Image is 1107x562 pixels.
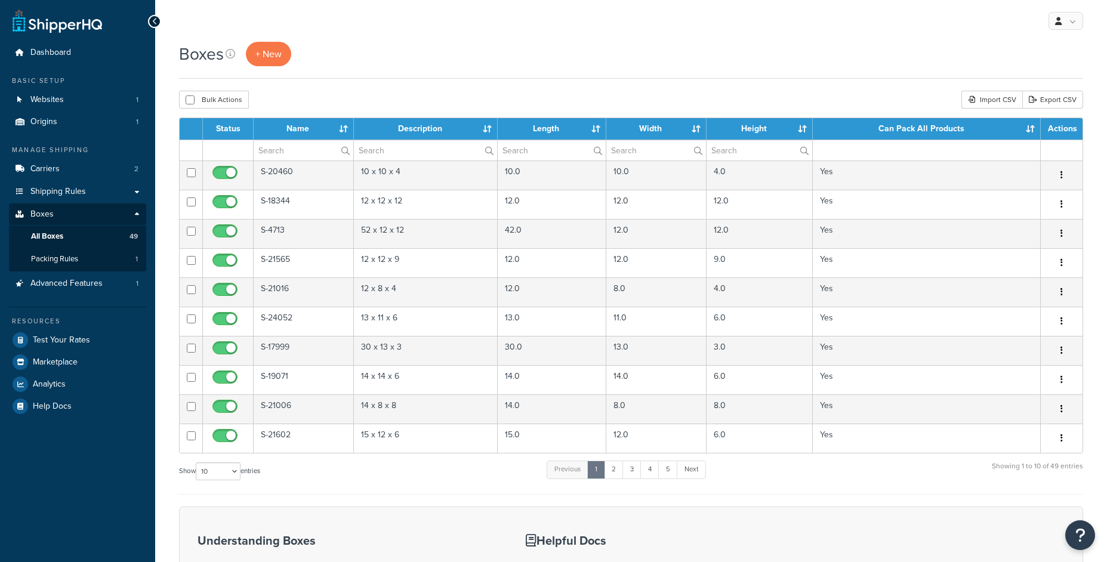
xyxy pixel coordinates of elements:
[498,248,606,277] td: 12.0
[606,140,706,160] input: Search
[813,219,1041,248] td: Yes
[33,379,66,390] span: Analytics
[354,118,498,140] th: Description : activate to sort column ascending
[136,279,138,289] span: 1
[813,365,1041,394] td: Yes
[354,140,497,160] input: Search
[198,534,496,547] h3: Understanding Boxes
[9,158,146,180] a: Carriers 2
[498,277,606,307] td: 12.0
[606,307,707,336] td: 11.0
[129,231,138,242] span: 49
[813,277,1041,307] td: Yes
[606,118,707,140] th: Width : activate to sort column ascending
[9,226,146,248] li: All Boxes
[498,394,606,424] td: 14.0
[658,461,678,478] a: 5
[354,336,498,365] td: 30 x 13 x 3
[9,273,146,295] a: Advanced Features 1
[9,203,146,226] a: Boxes
[498,424,606,453] td: 15.0
[9,181,146,203] li: Shipping Rules
[9,351,146,373] a: Marketplace
[1065,520,1095,550] button: Open Resource Center
[9,226,146,248] a: All Boxes 49
[9,273,146,295] li: Advanced Features
[606,219,707,248] td: 12.0
[354,160,498,190] td: 10 x 10 x 4
[255,47,282,61] span: + New
[354,394,498,424] td: 14 x 8 x 8
[498,365,606,394] td: 14.0
[677,461,706,478] a: Next
[136,117,138,127] span: 1
[498,336,606,365] td: 30.0
[9,111,146,133] a: Origins 1
[9,89,146,111] li: Websites
[33,357,78,368] span: Marketplace
[498,140,606,160] input: Search
[254,365,354,394] td: S-19071
[33,402,72,412] span: Help Docs
[813,424,1041,453] td: Yes
[9,373,146,395] a: Analytics
[254,248,354,277] td: S-21565
[30,209,54,220] span: Boxes
[254,424,354,453] td: S-21602
[547,461,588,478] a: Previous
[606,336,707,365] td: 13.0
[9,89,146,111] a: Websites 1
[813,307,1041,336] td: Yes
[640,461,659,478] a: 4
[587,461,605,478] a: 1
[30,117,57,127] span: Origins
[961,91,1022,109] div: Import CSV
[254,140,353,160] input: Search
[254,307,354,336] td: S-24052
[254,160,354,190] td: S-20460
[31,231,63,242] span: All Boxes
[498,160,606,190] td: 10.0
[9,158,146,180] li: Carriers
[498,190,606,219] td: 12.0
[33,335,90,345] span: Test Your Rates
[606,248,707,277] td: 12.0
[135,254,138,264] span: 1
[179,462,260,480] label: Show entries
[707,424,813,453] td: 6.0
[9,248,146,270] a: Packing Rules 1
[254,190,354,219] td: S-18344
[254,394,354,424] td: S-21006
[606,160,707,190] td: 10.0
[134,164,138,174] span: 2
[606,365,707,394] td: 14.0
[1022,91,1083,109] a: Export CSV
[813,190,1041,219] td: Yes
[354,248,498,277] td: 12 x 12 x 9
[498,118,606,140] th: Length : activate to sort column ascending
[606,190,707,219] td: 12.0
[707,336,813,365] td: 3.0
[606,424,707,453] td: 12.0
[622,461,642,478] a: 3
[30,95,64,105] span: Websites
[813,160,1041,190] td: Yes
[136,95,138,105] span: 1
[813,336,1041,365] td: Yes
[9,396,146,417] a: Help Docs
[9,111,146,133] li: Origins
[9,329,146,351] a: Test Your Rates
[707,307,813,336] td: 6.0
[254,219,354,248] td: S-4713
[31,254,78,264] span: Packing Rules
[9,42,146,64] a: Dashboard
[254,277,354,307] td: S-21016
[354,219,498,248] td: 52 x 12 x 12
[606,394,707,424] td: 8.0
[498,219,606,248] td: 42.0
[813,118,1041,140] th: Can Pack All Products : activate to sort column ascending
